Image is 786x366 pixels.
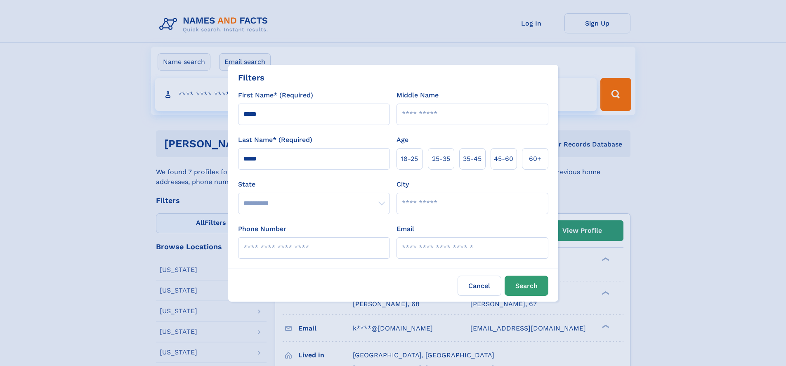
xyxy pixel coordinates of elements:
label: Last Name* (Required) [238,135,312,145]
label: State [238,179,390,189]
label: City [397,179,409,189]
span: 25‑35 [432,154,450,164]
span: 60+ [529,154,541,164]
span: 35‑45 [463,154,482,164]
span: 18‑25 [401,154,418,164]
div: Filters [238,71,264,84]
button: Search [505,276,548,296]
label: Cancel [458,276,501,296]
span: 45‑60 [494,154,513,164]
label: Phone Number [238,224,286,234]
label: First Name* (Required) [238,90,313,100]
label: Middle Name [397,90,439,100]
label: Email [397,224,414,234]
label: Age [397,135,408,145]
